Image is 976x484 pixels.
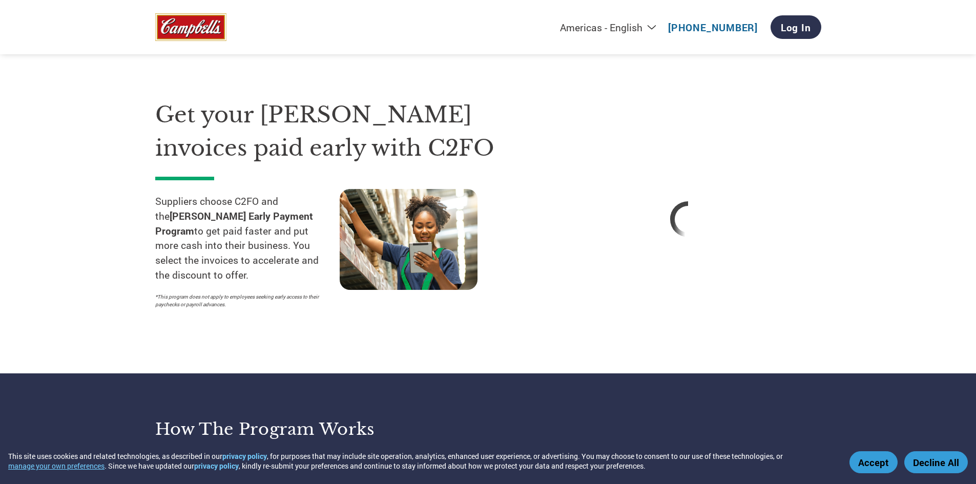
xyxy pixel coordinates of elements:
[155,98,524,164] h1: Get your [PERSON_NAME] invoices paid early with C2FO
[155,13,226,41] img: Campbell’s
[771,15,821,39] a: Log In
[904,451,968,473] button: Decline All
[668,21,758,34] a: [PHONE_NUMBER]
[8,451,835,471] div: This site uses cookies and related technologies, as described in our , for purposes that may incl...
[155,194,340,283] p: Suppliers choose C2FO and the to get paid faster and put more cash into their business. You selec...
[849,451,898,473] button: Accept
[8,461,105,471] button: manage your own preferences
[155,419,475,439] h3: How the program works
[340,189,477,290] img: supply chain worker
[155,293,329,308] p: *This program does not apply to employees seeking early access to their paychecks or payroll adva...
[222,451,267,461] a: privacy policy
[155,209,313,237] strong: [PERSON_NAME] Early Payment Program
[194,461,239,471] a: privacy policy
